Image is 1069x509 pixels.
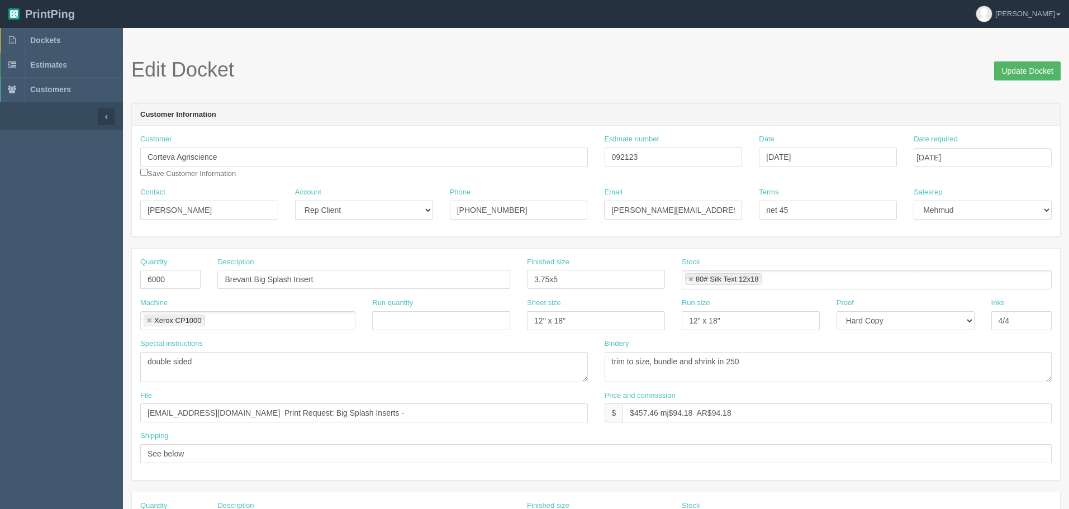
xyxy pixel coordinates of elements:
label: Email [604,187,623,198]
label: Phone [450,187,471,198]
h1: Edit Docket [131,59,1061,81]
input: Enter customer name [140,148,588,167]
span: Customers [30,85,71,94]
label: Stock [682,257,700,268]
label: Estimate number [605,134,659,145]
label: Shipping [140,431,169,441]
label: Quantity [140,257,167,268]
label: Inks [991,298,1005,308]
label: Price and commission [605,391,676,401]
label: Date [759,134,774,145]
label: Proof [837,298,854,308]
span: Dockets [30,36,60,45]
label: Run quantity [372,298,413,308]
label: File [140,391,152,401]
div: Xerox CP1000 [154,317,202,324]
label: Bindery [605,339,629,349]
label: Date required [914,134,958,145]
img: logo-3e63b451c926e2ac314895c53de4908e5d424f24456219fb08d385ab2e579770.png [8,8,20,20]
label: Account [295,187,321,198]
header: Customer Information [132,104,1060,126]
label: Run size [682,298,710,308]
div: 80# Silk Text 12x18 [696,275,759,283]
span: Estimates [30,60,67,69]
input: Update Docket [994,61,1061,80]
label: Special instructions [140,339,203,349]
div: $ [605,403,623,422]
label: Customer [140,134,172,145]
label: Finished size [527,257,569,268]
label: Contact [140,187,165,198]
img: avatar_default-7531ab5dedf162e01f1e0bb0964e6a185e93c5c22dfe317fb01d7f8cd2b1632c.jpg [976,6,992,22]
label: Sheet size [527,298,561,308]
label: Salesrep [914,187,942,198]
textarea: trim to size, bundle and shrink in 250 [605,352,1052,382]
div: Save Customer Information [140,134,588,179]
label: Machine [140,298,168,308]
label: Terms [759,187,778,198]
textarea: double sided [140,352,588,382]
label: Description [217,257,254,268]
